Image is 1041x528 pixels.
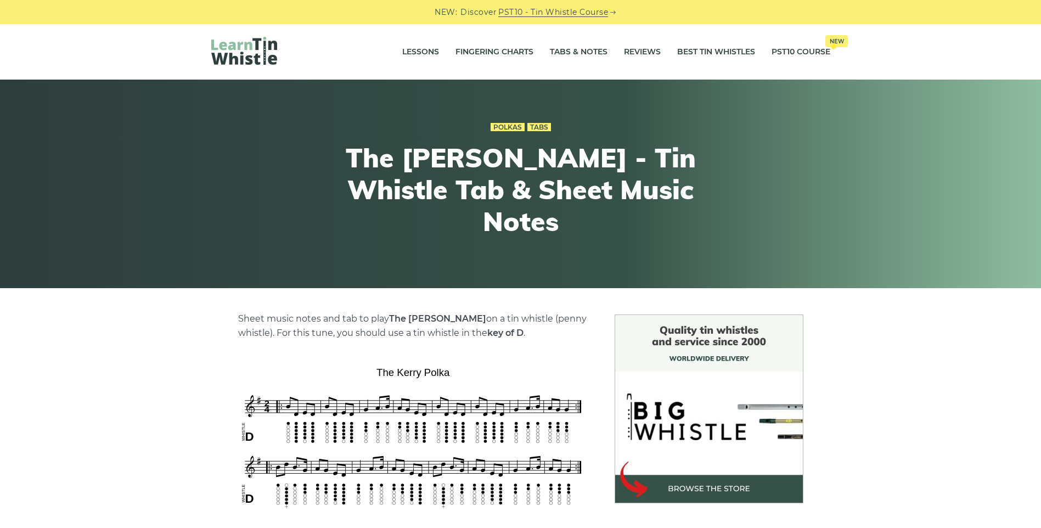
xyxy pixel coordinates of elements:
img: BigWhistle Tin Whistle Store [615,314,803,503]
a: PST10 CourseNew [772,38,830,66]
span: New [825,35,848,47]
a: Polkas [491,123,525,132]
a: Best Tin Whistles [677,38,755,66]
a: Fingering Charts [455,38,533,66]
a: Lessons [402,38,439,66]
img: The Kerry Polka Tin Whistle Tab & Sheet Music [238,363,588,511]
strong: key of D [487,328,524,338]
a: Tabs & Notes [550,38,607,66]
h1: The [PERSON_NAME] - Tin Whistle Tab & Sheet Music Notes [319,142,723,237]
a: Reviews [624,38,661,66]
strong: The [PERSON_NAME] [389,313,486,324]
a: Tabs [527,123,551,132]
img: LearnTinWhistle.com [211,37,277,65]
p: Sheet music notes and tab to play on a tin whistle (penny whistle). For this tune, you should use... [238,312,588,340]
